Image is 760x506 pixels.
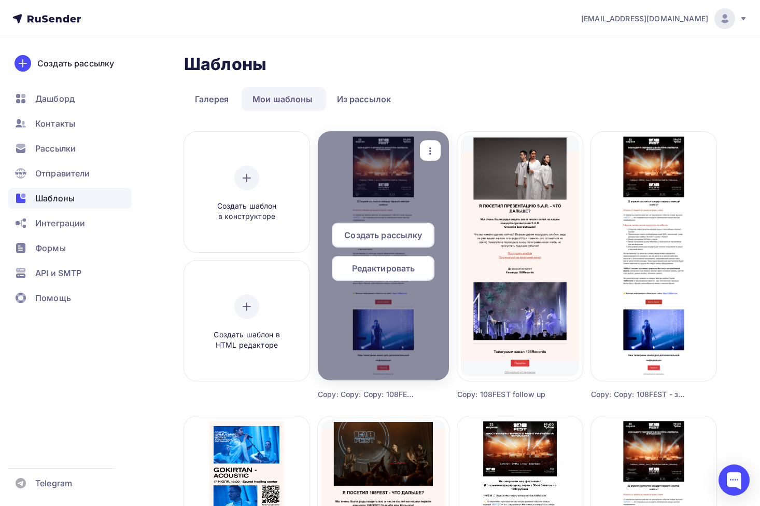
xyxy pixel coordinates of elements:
span: Редактировать [352,262,415,275]
div: Copy: Copy: 108FEST - запуск [591,389,685,400]
span: Создать рассылку [344,229,422,241]
span: Шаблоны [35,192,75,204]
a: Галерея [184,87,240,111]
span: Рассылки [35,142,76,155]
span: Отправители [35,167,90,180]
a: Рассылки [8,138,132,159]
span: Контакты [35,117,75,130]
span: Дашборд [35,92,75,105]
a: Контакты [8,113,132,134]
span: Создать шаблон в HTML редакторе [198,330,296,351]
a: Шаблоны [8,188,132,209]
div: Copy: Copy: Copy: 108FEST - запуск [318,389,416,400]
span: [EMAIL_ADDRESS][DOMAIN_NAME] [581,13,708,24]
h2: Шаблоны [184,54,266,75]
span: Telegram [35,477,72,489]
span: Формы [35,242,66,254]
div: Copy: 108FEST follow up [457,389,552,400]
span: Создать шаблон в конструкторе [198,201,296,222]
span: Помощь [35,292,71,304]
a: Из рассылок [326,87,402,111]
a: Отправители [8,163,132,184]
span: Интеграции [35,217,85,229]
a: [EMAIL_ADDRESS][DOMAIN_NAME] [581,8,748,29]
a: Мои шаблоны [242,87,324,111]
a: Формы [8,238,132,258]
div: Создать рассылку [37,57,114,70]
a: Дашборд [8,88,132,109]
span: API и SMTP [35,267,81,279]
